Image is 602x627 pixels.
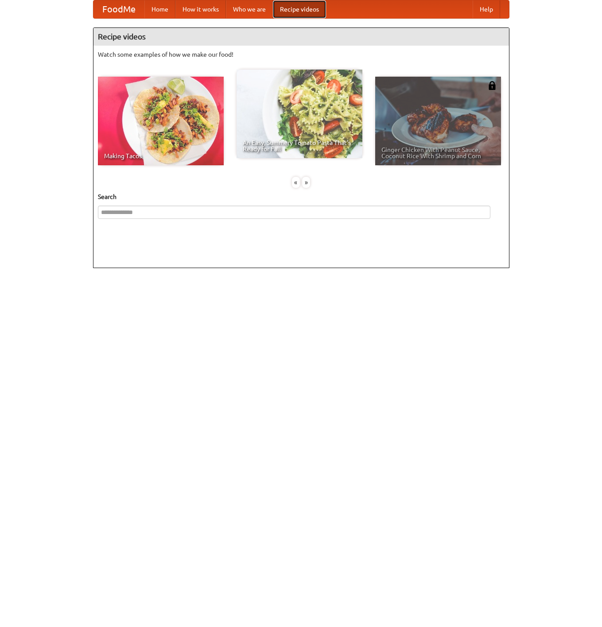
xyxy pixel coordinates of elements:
h4: Recipe videos [93,28,509,46]
h5: Search [98,192,505,201]
a: Home [144,0,175,18]
p: Watch some examples of how we make our food! [98,50,505,59]
a: Who we are [226,0,273,18]
a: An Easy, Summery Tomato Pasta That's Ready for Fall [237,70,362,158]
a: Recipe videos [273,0,326,18]
a: Making Tacos [98,77,224,165]
span: Making Tacos [104,153,217,159]
a: Help [473,0,500,18]
img: 483408.png [488,81,497,90]
a: How it works [175,0,226,18]
span: An Easy, Summery Tomato Pasta That's Ready for Fall [243,140,356,152]
div: « [292,177,300,188]
div: » [302,177,310,188]
a: FoodMe [93,0,144,18]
